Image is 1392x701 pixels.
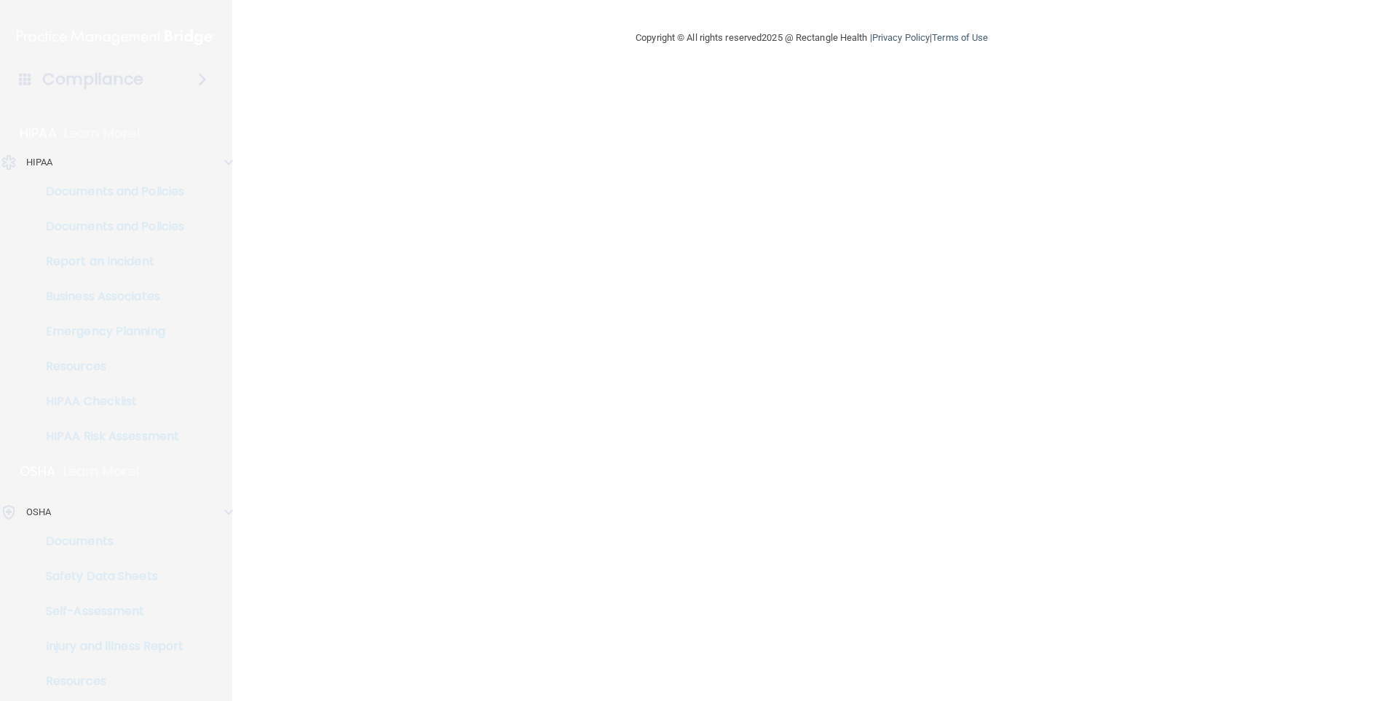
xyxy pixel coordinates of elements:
[546,15,1077,61] div: Copyright © All rights reserved 2025 @ Rectangle Health | |
[9,184,208,199] p: Documents and Policies
[932,32,988,43] a: Terms of Use
[9,219,208,234] p: Documents and Policies
[9,534,208,549] p: Documents
[9,639,208,654] p: Injury and Illness Report
[20,125,57,142] p: HIPAA
[9,359,208,374] p: Resources
[42,69,143,90] h4: Compliance
[9,254,208,269] p: Report an Incident
[9,569,208,584] p: Safety Data Sheets
[9,429,208,444] p: HIPAA Risk Assessment
[9,674,208,689] p: Resources
[17,23,215,52] img: PMB logo
[63,463,141,480] p: Learn More!
[26,504,51,521] p: OSHA
[9,289,208,304] p: Business Associates
[64,125,141,142] p: Learn More!
[9,324,208,339] p: Emergency Planning
[872,32,930,43] a: Privacy Policy
[9,394,208,409] p: HIPAA Checklist
[20,463,56,480] p: OSHA
[26,154,53,171] p: HIPAA
[9,604,208,619] p: Self-Assessment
